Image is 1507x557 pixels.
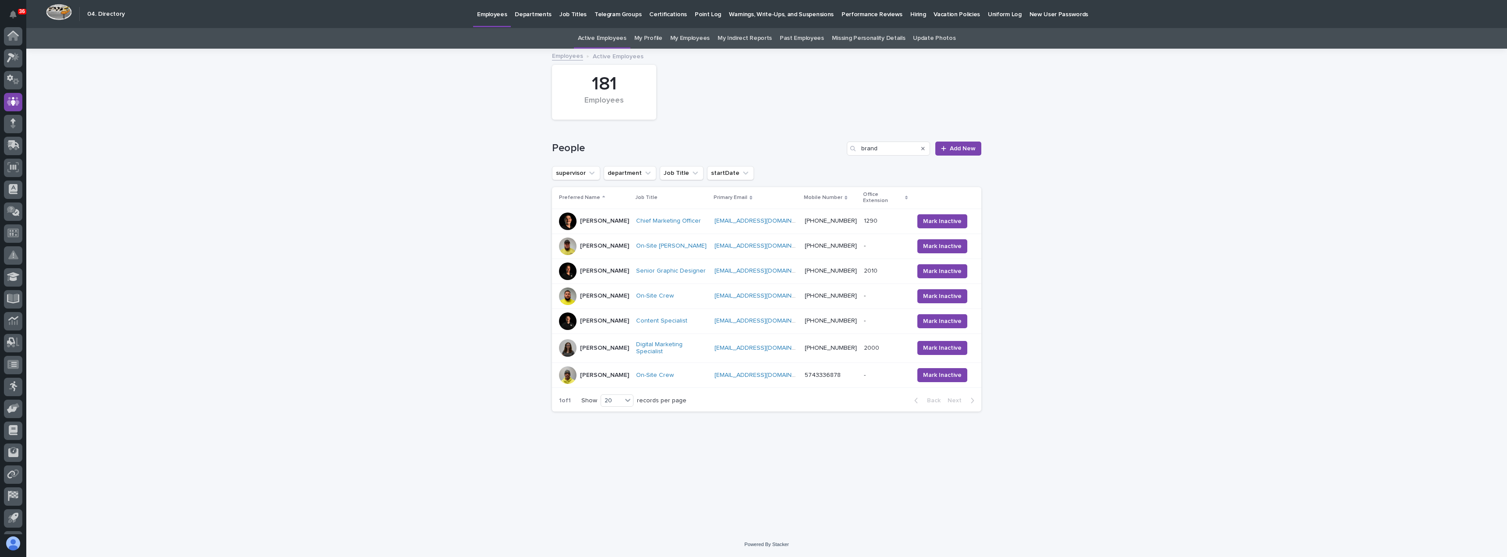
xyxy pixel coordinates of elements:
[567,96,641,114] div: Employees
[715,372,814,378] a: [EMAIL_ADDRESS][DOMAIN_NAME]
[636,292,674,300] a: On-Site Crew
[832,28,906,49] a: Missing Personality Details
[552,234,981,259] tr: [PERSON_NAME]On-Site [PERSON_NAME] [EMAIL_ADDRESS][DOMAIN_NAME] [PHONE_NUMBER]-- Mark Inactive
[864,343,881,352] p: 2000
[917,289,967,303] button: Mark Inactive
[923,242,962,251] span: Mark Inactive
[805,345,857,351] a: [PHONE_NUMBER]
[552,166,600,180] button: supervisor
[907,397,944,404] button: Back
[863,190,902,206] p: Office Extension
[864,241,867,250] p: -
[715,318,814,324] a: [EMAIL_ADDRESS][DOMAIN_NAME]
[581,397,597,404] p: Show
[552,209,981,234] tr: [PERSON_NAME]Chief Marketing Officer [EMAIL_ADDRESS][DOMAIN_NAME] [PHONE_NUMBER]12901290 Mark Ina...
[580,242,629,250] p: [PERSON_NAME]
[19,8,25,14] p: 36
[715,218,814,224] a: [EMAIL_ADDRESS][DOMAIN_NAME]
[917,368,967,382] button: Mark Inactive
[552,390,578,412] p: 1 of 1
[923,267,962,276] span: Mark Inactive
[580,372,629,379] p: [PERSON_NAME]
[805,293,857,299] a: [PHONE_NUMBER]
[11,11,22,25] div: Notifications36
[552,142,843,155] h1: People
[634,28,662,49] a: My Profile
[715,243,814,249] a: [EMAIL_ADDRESS][DOMAIN_NAME]
[552,309,981,333] tr: [PERSON_NAME]Content Specialist [EMAIL_ADDRESS][DOMAIN_NAME] [PHONE_NUMBER]-- Mark Inactive
[636,242,707,250] a: On-Site [PERSON_NAME]
[864,216,879,225] p: 1290
[559,193,600,202] p: Preferred Name
[715,293,814,299] a: [EMAIL_ADDRESS][DOMAIN_NAME]
[46,4,72,20] img: Workspace Logo
[715,268,814,274] a: [EMAIL_ADDRESS][DOMAIN_NAME]
[780,28,824,49] a: Past Employees
[707,166,754,180] button: startDate
[917,314,967,328] button: Mark Inactive
[580,267,629,275] p: [PERSON_NAME]
[923,344,962,352] span: Mark Inactive
[913,28,955,49] a: Update Photos
[805,318,857,324] a: [PHONE_NUMBER]
[636,317,687,325] a: Content Specialist
[604,166,656,180] button: department
[804,193,842,202] p: Mobile Number
[580,217,629,225] p: [PERSON_NAME]
[923,371,962,380] span: Mark Inactive
[864,291,867,300] p: -
[923,217,962,226] span: Mark Inactive
[670,28,710,49] a: My Employees
[635,193,658,202] p: Job Title
[917,214,967,228] button: Mark Inactive
[552,284,981,309] tr: [PERSON_NAME]On-Site Crew [EMAIL_ADDRESS][DOMAIN_NAME] [PHONE_NUMBER]-- Mark Inactive
[552,363,981,388] tr: [PERSON_NAME]On-Site Crew [EMAIL_ADDRESS][DOMAIN_NAME] 5743336878-- Mark Inactive
[864,316,867,325] p: -
[935,142,981,156] a: Add New
[917,264,967,278] button: Mark Inactive
[593,51,644,60] p: Active Employees
[718,28,772,49] a: My Indirect Reports
[805,268,857,274] a: [PHONE_NUMBER]
[923,292,962,301] span: Mark Inactive
[847,142,930,156] input: Search
[552,259,981,284] tr: [PERSON_NAME]Senior Graphic Designer [EMAIL_ADDRESS][DOMAIN_NAME] [PHONE_NUMBER]20102010 Mark Ina...
[552,50,583,60] a: Employees
[715,345,814,351] a: [EMAIL_ADDRESS][DOMAIN_NAME]
[714,193,747,202] p: Primary Email
[636,341,708,356] a: Digital Marketing Specialist
[864,266,879,275] p: 2010
[948,397,967,404] span: Next
[578,28,626,49] a: Active Employees
[917,239,967,253] button: Mark Inactive
[637,397,686,404] p: records per page
[923,317,962,326] span: Mark Inactive
[4,5,22,24] button: Notifications
[805,218,857,224] a: [PHONE_NUMBER]
[580,317,629,325] p: [PERSON_NAME]
[922,397,941,404] span: Back
[944,397,981,404] button: Next
[636,217,701,225] a: Chief Marketing Officer
[580,344,629,352] p: [PERSON_NAME]
[567,73,641,95] div: 181
[552,333,981,363] tr: [PERSON_NAME]Digital Marketing Specialist [EMAIL_ADDRESS][DOMAIN_NAME] [PHONE_NUMBER]20002000 Mar...
[917,341,967,355] button: Mark Inactive
[805,372,841,378] a: 5743336878
[744,542,789,547] a: Powered By Stacker
[864,370,867,379] p: -
[580,292,629,300] p: [PERSON_NAME]
[4,534,22,553] button: users-avatar
[87,11,125,18] h2: 04. Directory
[601,396,622,405] div: 20
[950,145,976,152] span: Add New
[660,166,704,180] button: Job Title
[636,267,706,275] a: Senior Graphic Designer
[805,243,857,249] a: [PHONE_NUMBER]
[636,372,674,379] a: On-Site Crew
